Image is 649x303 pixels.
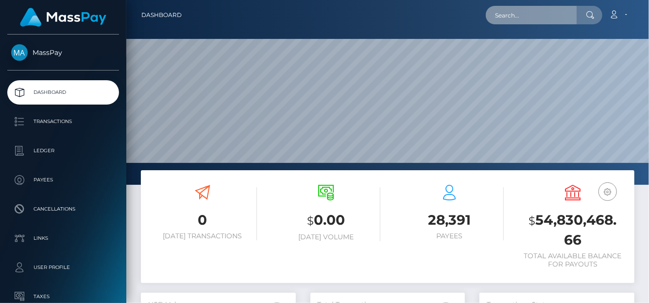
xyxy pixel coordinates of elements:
small: $ [529,214,536,228]
h6: [DATE] Transactions [148,232,257,240]
p: Payees [11,173,115,187]
p: Links [11,231,115,246]
h3: 0 [148,211,257,230]
a: User Profile [7,255,119,280]
h3: 54,830,468.66 [518,211,627,250]
a: Transactions [7,109,119,134]
h3: 0.00 [272,211,380,231]
h6: [DATE] Volume [272,233,380,241]
a: Dashboard [7,80,119,105]
a: Ledger [7,139,119,163]
span: MassPay [7,48,119,57]
input: Search... [486,6,577,24]
a: Dashboard [141,5,182,25]
small: $ [307,214,314,228]
a: Payees [7,168,119,192]
h3: 28,391 [395,211,504,230]
a: Cancellations [7,197,119,221]
p: Dashboard [11,85,115,100]
p: Ledger [11,143,115,158]
h6: Payees [395,232,504,240]
p: Transactions [11,114,115,129]
p: User Profile [11,260,115,275]
h6: Total Available Balance for Payouts [518,252,627,268]
a: Links [7,226,119,250]
p: Cancellations [11,202,115,216]
img: MassPay [11,44,28,61]
img: MassPay Logo [20,8,106,27]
